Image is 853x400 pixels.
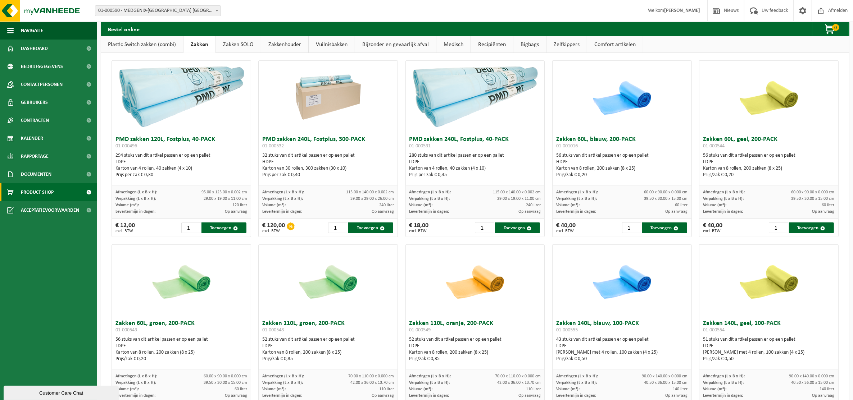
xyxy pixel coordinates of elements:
div: LDPE [703,343,835,349]
span: Verpakking (L x B x H): [409,197,450,201]
span: Product Shop [21,183,54,201]
a: Plastic Switch zakken (combi) [101,36,183,53]
div: Karton van 8 rollen, 200 zakken (8 x 25) [409,349,541,356]
span: Afmetingen (L x B x H): [556,190,598,194]
button: Toevoegen [201,222,246,233]
span: Levertermijn in dagen: [556,210,596,214]
span: Levertermijn in dagen: [703,210,743,214]
span: Volume (m³): [262,203,286,207]
span: 95.00 x 125.00 x 0.002 cm [201,190,247,194]
span: Afmetingen (L x B x H): [262,374,304,378]
h3: PMD zakken 240L, Fostplus, 40-PACK [409,136,541,151]
div: 56 stuks van dit artikel passen er op een pallet [115,336,247,362]
span: 29.00 x 19.00 x 11.00 cm [204,197,247,201]
img: 01-000544 [733,61,805,133]
div: 56 stuks van dit artikel passen er op een pallet [703,152,835,178]
input: 1 [622,222,641,233]
div: LDPE [409,343,541,349]
span: 01-000549 [409,327,431,333]
span: Volume (m³): [703,203,726,207]
span: Verpakking (L x B x H): [409,381,450,385]
span: Dashboard [21,40,48,58]
span: excl. BTW [262,229,285,233]
span: Gebruikers [21,93,48,111]
span: Levertermijn in dagen: [409,394,449,398]
span: Afmetingen (L x B x H): [115,190,157,194]
span: 110 liter [379,387,394,391]
div: LDPE [115,159,247,165]
span: Op aanvraag [812,394,835,398]
span: 115.00 x 140.00 x 0.002 cm [493,190,541,194]
span: 01-000544 [703,143,725,149]
span: 29.00 x 19.00 x 11.00 cm [497,197,541,201]
span: Verpakking (L x B x H): [115,197,156,201]
span: 39.50 x 30.00 x 15.00 cm [204,381,247,385]
span: Bedrijfsgegevens [21,58,63,75]
div: LDPE [409,159,541,165]
div: 52 stuks van dit artikel passen er op een pallet [262,336,394,362]
div: HDPE [556,159,688,165]
span: 115.00 x 140.00 x 0.002 cm [346,190,394,194]
div: Karton van 4 rollen, 40 zakken (4 x 10) [409,165,541,172]
span: Volume (m³): [409,203,433,207]
span: Kalender [21,129,43,147]
input: 1 [328,222,348,233]
span: 0 [832,24,839,31]
span: Volume (m³): [115,387,139,391]
span: Afmetingen (L x B x H): [409,374,451,378]
span: Documenten [21,165,51,183]
a: Medisch [436,36,471,53]
a: Zakkenhouder [261,36,308,53]
img: 01-000549 [439,245,511,317]
a: Bigbags [513,36,546,53]
span: Volume (m³): [556,203,580,207]
h3: Zakken 60L, geel, 200-PACK [703,136,835,151]
span: Verpakking (L x B x H): [115,381,156,385]
span: 40.50 x 36.00 x 15.00 cm [644,381,688,385]
span: excl. BTW [409,229,429,233]
span: Afmetingen (L x B x H): [115,374,157,378]
span: 140 liter [673,387,688,391]
span: Afmetingen (L x B x H): [409,190,451,194]
span: 39.00 x 29.00 x 26.00 cm [350,197,394,201]
div: LDPE [115,343,247,349]
h3: PMD zakken 240L, Fostplus, 300-PACK [262,136,394,151]
img: 01-000548 [292,245,364,317]
span: Rapportage [21,147,49,165]
input: 1 [475,222,494,233]
div: LDPE [262,343,394,349]
span: Op aanvraag [372,210,394,214]
a: Recipiënten [471,36,513,53]
img: 01-000554 [733,245,805,317]
button: Toevoegen [348,222,393,233]
div: € 40,00 [556,222,576,233]
div: Prijs/zak € 0,35 [262,356,394,362]
button: Toevoegen [642,222,687,233]
iframe: chat widget [4,384,120,400]
span: 60 liter [235,387,247,391]
h2: Bestel online [101,22,147,36]
strong: [PERSON_NAME] [664,8,700,13]
div: 51 stuks van dit artikel passen er op een pallet [703,336,835,362]
a: Zakken [183,36,215,53]
span: Op aanvraag [666,210,688,214]
span: 90.00 x 140.00 x 0.000 cm [642,374,688,378]
span: 39.50 x 30.00 x 15.00 cm [644,197,688,201]
span: 110 liter [526,387,541,391]
span: Afmetingen (L x B x H): [556,374,598,378]
span: Volume (m³): [409,387,433,391]
div: 280 stuks van dit artikel passen er op een pallet [409,152,541,178]
div: Prijs per zak € 0,45 [409,172,541,178]
input: 1 [769,222,788,233]
h3: PMD zakken 120L, Fostplus, 40-PACK [115,136,247,151]
span: 60 liter [822,203,835,207]
span: 01-000496 [115,143,137,149]
span: Op aanvraag [518,394,541,398]
span: Op aanvraag [225,210,247,214]
span: excl. BTW [556,229,576,233]
span: Verpakking (L x B x H): [703,197,744,201]
span: 01-000590 - MEDGENIX-BENELUX NV - WEVELGEM [95,6,221,16]
span: 39.50 x 30.00 x 15.00 cm [791,197,835,201]
span: 01-000548 [262,327,284,333]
